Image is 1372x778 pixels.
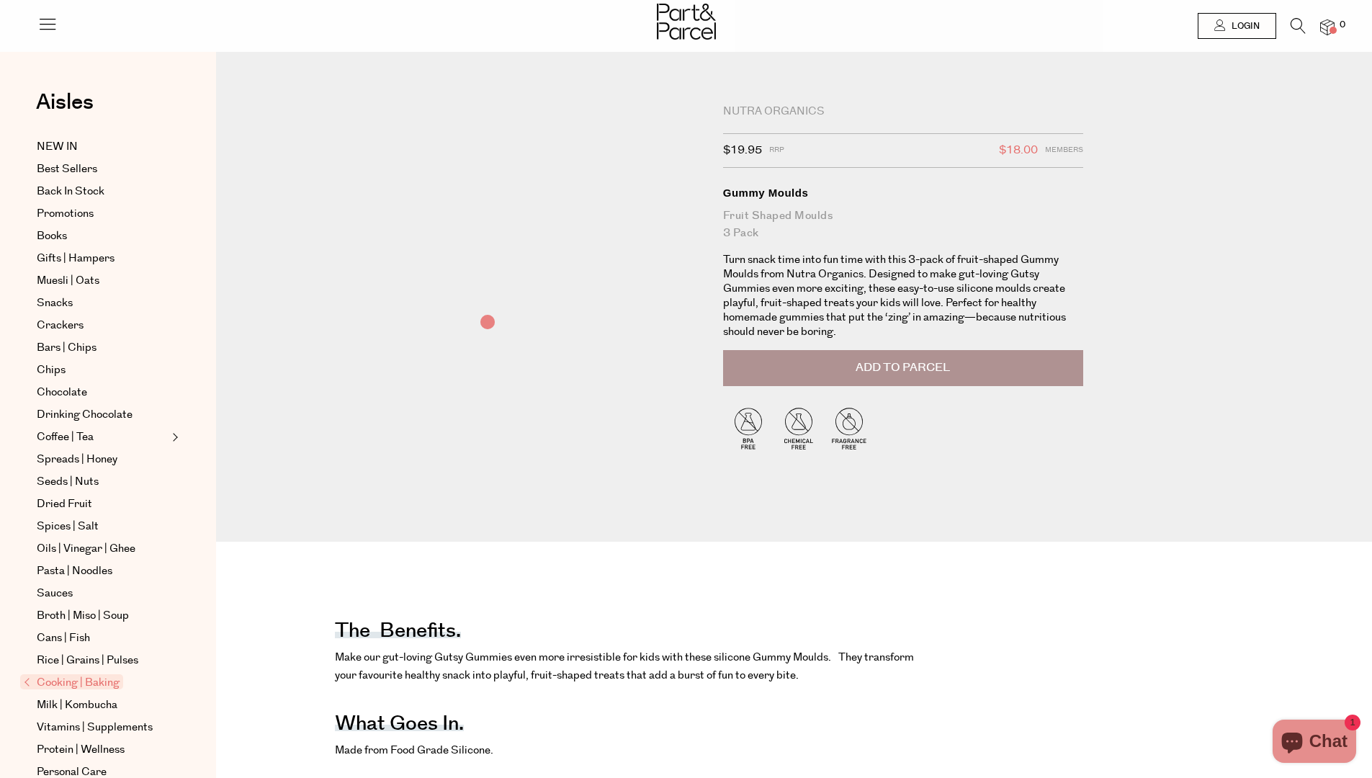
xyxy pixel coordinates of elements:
a: Oils | Vinegar | Ghee [37,540,168,558]
a: Cooking | Baking [24,674,168,692]
inbox-online-store-chat: Shopify online store chat [1268,720,1360,766]
span: Add to Parcel [856,359,950,376]
div: Nutra Organics [723,104,1083,119]
span: Gifts | Hampers [37,250,115,267]
span: Promotions [37,205,94,223]
div: Fruit Shaped Moulds 3 Pack [723,207,1083,242]
a: Best Sellers [37,161,168,178]
span: RRP [769,141,784,160]
img: P_P-ICONS-Live_Bec_V11_Fragrance_Free.svg [824,403,874,453]
span: Back In Stock [37,183,104,200]
a: Coffee | Tea [37,429,168,446]
a: Spices | Salt [37,518,168,535]
a: Dried Fruit [37,496,168,513]
a: Drinking Chocolate [37,406,168,424]
a: Aisles [36,91,94,128]
a: Chips [37,362,168,379]
span: Pasta | Noodles [37,563,112,580]
a: Pasta | Noodles [37,563,168,580]
span: Aisles [36,86,94,118]
span: Oils | Vinegar | Ghee [37,540,135,558]
a: Promotions [37,205,168,223]
span: 0 [1336,19,1349,32]
p: Turn snack time into fun time with this 3-pack of fruit-shaped Gummy Moulds from Nutra Organics. ... [723,253,1083,339]
a: NEW IN [37,138,168,156]
a: Protein | Wellness [37,741,168,759]
a: Spreads | Honey [37,451,168,468]
span: Login [1228,20,1260,32]
span: Coffee | Tea [37,429,94,446]
span: Crackers [37,317,84,334]
span: Chocolate [37,384,87,401]
p: Make our gut-loving Gutsy Gummies even more irresistible for kids with these silicone Gummy Mould... [335,648,918,685]
span: Drinking Chocolate [37,406,133,424]
a: Milk | Kombucha [37,697,168,714]
a: Rice | Grains | Pulses [37,652,168,669]
button: Expand/Collapse Coffee | Tea [169,429,179,446]
a: Snacks [37,295,168,312]
span: Spreads | Honey [37,451,117,468]
span: Dried Fruit [37,496,92,513]
span: $18.00 [999,141,1038,160]
span: Cans | Fish [37,630,90,647]
span: Sauces [37,585,73,602]
div: Gummy Moulds [723,186,1083,200]
a: Login [1198,13,1276,39]
img: P_P-ICONS-Live_Bec_V11_BPA_Free.svg [723,403,774,453]
span: Cooking | Baking [20,674,123,689]
h4: What goes in. [335,721,464,731]
span: Rice | Grains | Pulses [37,652,138,669]
h4: The benefits. [335,628,461,638]
span: Seeds | Nuts [37,473,99,491]
a: Gifts | Hampers [37,250,168,267]
button: Add to Parcel [723,350,1083,386]
a: Vitamins | Supplements [37,719,168,736]
span: Best Sellers [37,161,97,178]
a: Crackers [37,317,168,334]
span: $19.95 [723,141,762,160]
a: Back In Stock [37,183,168,200]
a: 0 [1320,19,1335,35]
a: Chocolate [37,384,168,401]
a: Cans | Fish [37,630,168,647]
span: Books [37,228,67,245]
a: Muesli | Oats [37,272,168,290]
span: Spices | Salt [37,518,99,535]
span: Members [1045,141,1083,160]
a: Seeds | Nuts [37,473,168,491]
a: Bars | Chips [37,339,168,357]
a: Broth | Miso | Soup [37,607,168,625]
a: Books [37,228,168,245]
span: Milk | Kombucha [37,697,117,714]
img: Part&Parcel [657,4,716,40]
span: Chips [37,362,66,379]
span: NEW IN [37,138,78,156]
span: Bars | Chips [37,339,97,357]
span: Broth | Miso | Soup [37,607,129,625]
span: Made from Food Grade Silicone. [335,743,493,758]
a: Sauces [37,585,168,602]
span: Snacks [37,295,73,312]
img: P_P-ICONS-Live_Bec_V11_Chemical_Free.svg [774,403,824,453]
span: Vitamins | Supplements [37,719,153,736]
span: Muesli | Oats [37,272,99,290]
span: Protein | Wellness [37,741,125,759]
